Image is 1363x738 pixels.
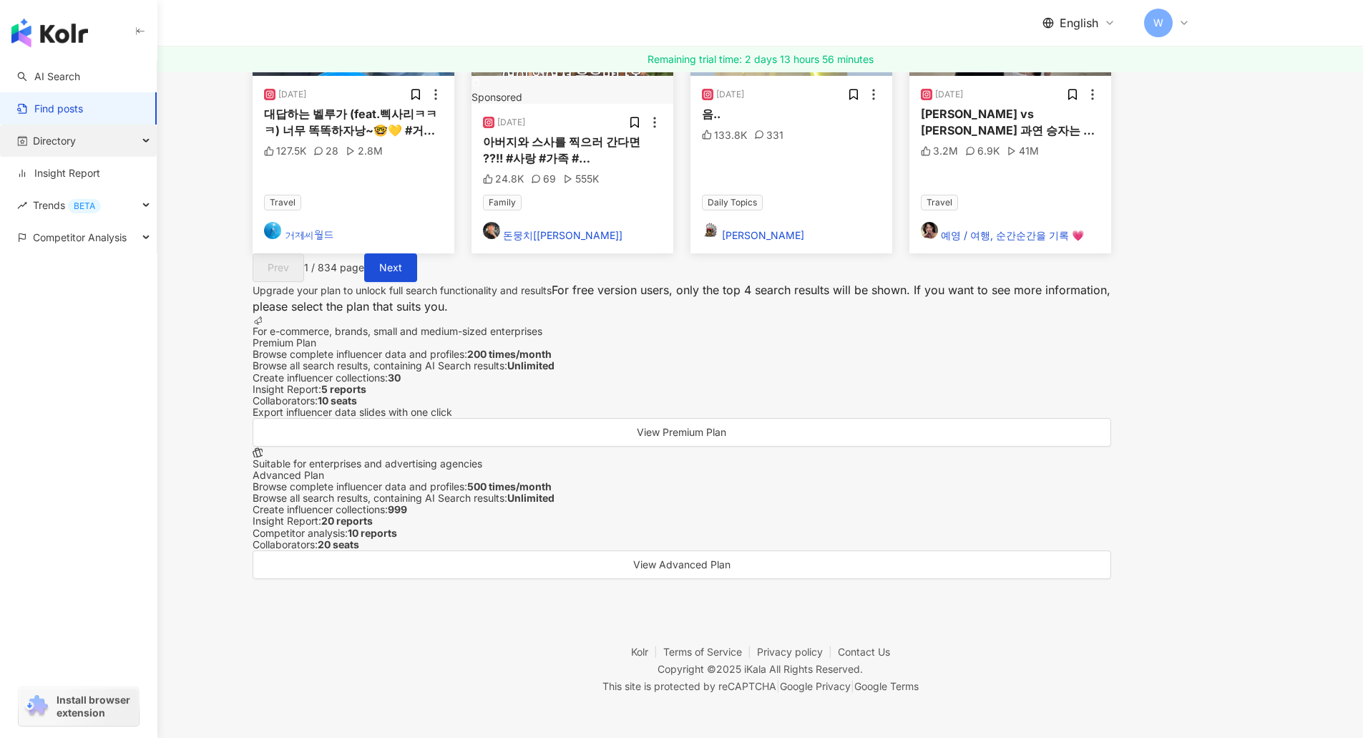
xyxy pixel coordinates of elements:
[379,262,402,273] span: Next
[253,326,1111,337] div: For e-commerce, brands, small and medium-sized enterprises
[754,128,783,142] div: 331
[388,372,401,384] strong: 30
[702,195,763,210] span: Daily Topics
[68,199,101,213] div: BETA
[716,89,744,101] div: [DATE]
[507,359,555,372] strong: Unlimited
[965,144,1000,158] div: 6.9K
[472,90,673,105] div: Sponsored
[702,128,747,142] div: 133.8K
[253,515,1111,527] div: Insight Report:
[253,284,552,296] span: Upgrade your plan to unlock full search functionality and results
[253,481,1111,492] div: Browse complete influencer data and profiles:
[253,372,1111,384] div: Create influencer collections:
[531,172,556,186] div: 69
[744,663,766,675] a: iKala
[23,695,50,718] img: chrome extension
[637,427,726,438] span: View Premium Plan
[702,222,881,243] a: KOL Avatar[PERSON_NAME]
[757,646,838,658] a: Privacy policy
[57,694,135,719] span: Install browser extension
[702,222,719,239] img: KOL Avatar
[253,504,1111,515] div: Create influencer collections:
[313,144,338,158] div: 28
[776,680,780,692] span: |
[602,678,919,695] span: This site is protected by reCAPTCHA
[321,515,373,527] strong: 20 reports
[253,418,1111,447] button: View Premium Plan
[253,528,1111,539] div: Competitor analysis:
[483,195,522,210] span: Family
[318,394,357,407] strong: 10 seats
[253,458,1111,470] div: Suitable for enterprises and advertising agencies
[318,538,359,550] strong: 20 seats
[1153,15,1163,31] span: W
[304,261,364,273] span: 1 / 834 page
[264,195,301,210] span: Travel
[17,69,80,84] a: searchAI Search
[33,221,127,253] span: Competitor Analysis
[631,646,663,658] a: Kolr
[17,200,27,210] span: rise
[921,144,958,158] div: 3.2M
[507,492,555,504] strong: Unlimited
[851,680,854,692] span: |
[264,144,306,158] div: 127.5K
[253,470,1111,481] div: Advanced Plan
[253,395,1111,407] div: Collaborators:
[483,134,662,166] div: 아버지와 스사를 찍으러 간다면 ??!! #사랑 #가족 #[GEOGRAPHIC_DATA] #fyp #family
[346,144,383,158] div: 2.8M
[253,407,1111,418] div: Export influencer data slides with one click
[780,680,851,692] a: Google Privacy
[278,89,306,101] div: [DATE]
[921,106,1100,138] div: [PERSON_NAME] vs [PERSON_NAME] 과연 승자는 ? #danang #다낭 #다낭여행 #미케비치
[563,172,599,186] div: 555K
[838,646,890,658] a: Contact Us
[364,253,417,282] button: Next
[17,166,100,180] a: Insight Report
[264,106,443,138] div: 대답하는 벨루가 (feat.삑사리ㅋㅋㅋ) 너무 똑똑하자낭~🤓💛 #거제씨월드 #벨루가 #거제여행
[253,283,1110,313] span: For free version users, only the top 4 search results will be shown. If you want to see more info...
[497,117,525,129] div: [DATE]
[11,19,88,47] img: logo
[663,646,757,658] a: Terms of Service
[388,503,407,515] strong: 999
[467,348,552,360] strong: 200 times/month
[264,222,281,239] img: KOL Avatar
[321,383,366,395] strong: 5 reports
[633,559,731,571] span: View Advanced Plan
[253,550,1111,579] button: View Advanced Plan
[702,106,881,122] div: 음..
[253,360,1111,372] div: Browse all search results, containing AI Search results:
[921,222,1100,243] a: KOL Avatar예영 / 여행, 순간순간을 기록 💗
[157,47,1363,72] a: Remaining trial time: 2 days 13 hours 56 minutes
[1007,144,1039,158] div: 41M
[253,384,1111,395] div: Insight Report:
[348,527,397,539] strong: 10 reports
[921,222,938,239] img: KOL Avatar
[253,337,1111,349] div: Premium Plan
[1060,15,1098,31] span: English
[253,349,1111,360] div: Browse complete influencer data and profiles:
[921,195,958,210] span: Travel
[467,480,552,492] strong: 500 times/month
[854,680,919,692] a: Google Terms
[253,492,1111,504] div: Browse all search results, containing AI Search results:
[483,222,662,243] a: KOL Avatar돈뭉치[[PERSON_NAME]]
[33,189,101,221] span: Trends
[483,172,524,186] div: 24.8K
[658,663,863,675] div: Copyright © 2025 All Rights Reserved.
[483,222,500,239] img: KOL Avatar
[253,253,304,282] button: Prev
[935,89,963,101] div: [DATE]
[33,125,76,157] span: Directory
[253,539,1111,550] div: Collaborators:
[19,687,139,726] a: chrome extensionInstall browser extension
[264,222,443,243] a: KOL Avatar거제씨월드
[17,102,83,116] a: Find posts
